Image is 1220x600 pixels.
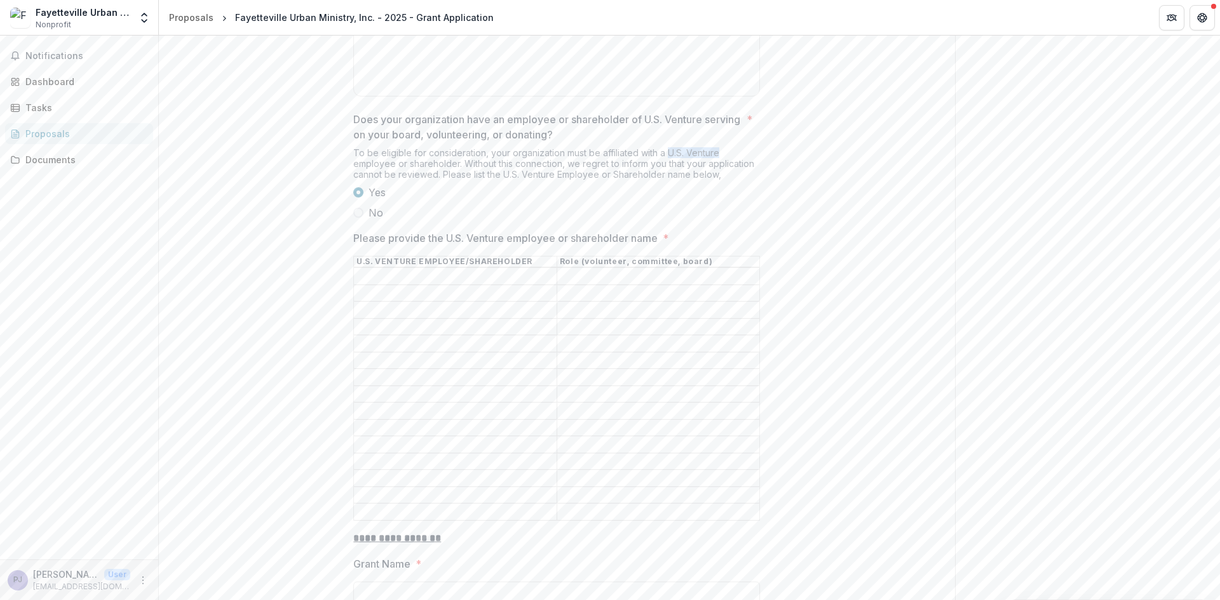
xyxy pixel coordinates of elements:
[369,205,383,220] span: No
[353,230,658,246] p: Please provide the U.S. Venture employee or shareholder name
[25,51,148,62] span: Notifications
[135,573,151,588] button: More
[36,19,71,30] span: Nonprofit
[164,8,499,27] nav: breadcrumb
[369,185,386,200] span: Yes
[10,8,30,28] img: Fayetteville Urban Ministry, Inc.
[164,8,219,27] a: Proposals
[25,153,143,166] div: Documents
[5,46,153,66] button: Notifications
[5,97,153,118] a: Tasks
[1159,5,1184,30] button: Partners
[25,127,143,140] div: Proposals
[33,568,99,581] p: [PERSON_NAME]
[25,101,143,114] div: Tasks
[353,556,410,571] p: Grant Name
[354,257,557,268] th: U.S. VENTURE EMPLOYEE/SHAREHOLDER
[5,123,153,144] a: Proposals
[1189,5,1215,30] button: Get Help
[5,149,153,170] a: Documents
[353,147,760,185] div: To be eligible for consideration, your organization must be affiliated with a U.S. Venture employ...
[557,257,760,268] th: Role (volunteer, committee, board)
[104,569,130,580] p: User
[169,11,213,24] div: Proposals
[235,11,494,24] div: Fayetteville Urban Ministry, Inc. - 2025 - Grant Application
[353,112,742,142] p: Does your organization have an employee or shareholder of U.S. Venture serving on your board, vol...
[25,75,143,88] div: Dashboard
[33,581,130,592] p: [EMAIL_ADDRESS][DOMAIN_NAME]
[36,6,130,19] div: Fayetteville Urban Ministry, Inc.
[135,5,153,30] button: Open entity switcher
[5,71,153,92] a: Dashboard
[13,576,22,584] div: Patricia Jackson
